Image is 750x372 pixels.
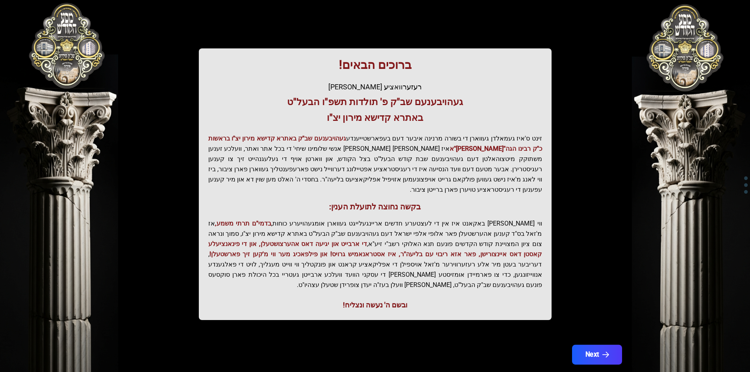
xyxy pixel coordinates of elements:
[208,300,542,311] div: ובשם ה' נעשה ונצליח!
[208,111,542,124] h3: באתרא קדישא מירון יצ"ו
[208,58,542,72] h1: ברוכים הבאים!
[572,345,622,365] button: Next
[208,133,542,195] p: זינט ס'איז געמאלדן געווארן די בשורה מרנינה איבער דעם בעפארשטייענדע איז [PERSON_NAME] [PERSON_NAME...
[208,81,542,93] div: רעזערוואציע [PERSON_NAME]
[215,220,271,227] span: בדמי"ם תרתי משמע,
[208,218,542,290] p: ווי [PERSON_NAME] באקאנט איז אין די לעצטערע חדשים אריינגעלייגט געווארן אומגעהויערע כוחות, אז מ'זא...
[208,96,542,108] h3: געהויבענעם שב"ק פ' תולדות תשפ"ו הבעל"ט
[208,135,542,152] span: געהויבענעם שב"ק באתרא קדישא מירון יצ"ו בראשות כ"ק רבינו הגה"[PERSON_NAME]"א
[208,240,542,258] span: די ארבייט און יגיעה דאס אהערצושטעלן, און די פינאנציעלע קאסטן דאס איינצורישן, פאר אזא ריבוי עם בלי...
[208,201,542,212] h3: בקשה נחוצה לתועלת הענין:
